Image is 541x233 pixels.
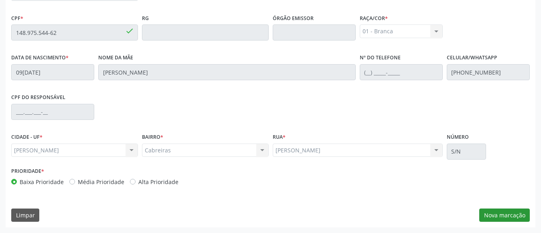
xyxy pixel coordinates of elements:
[360,52,401,64] label: Nº do Telefone
[138,178,178,186] label: Alta Prioridade
[11,131,43,144] label: CIDADE - UF
[11,64,94,80] input: __/__/____
[11,91,65,104] label: CPF do responsável
[20,178,64,186] label: Baixa Prioridade
[11,12,23,24] label: CPF
[273,12,314,24] label: Órgão emissor
[11,52,69,64] label: Data de nascimento
[11,104,94,120] input: ___.___.___-__
[447,64,530,80] input: (__) _____-_____
[142,131,163,144] label: BAIRRO
[479,209,530,222] button: Nova marcação
[98,52,133,64] label: Nome da mãe
[447,52,497,64] label: Celular/WhatsApp
[360,12,388,24] label: Raça/cor
[273,131,286,144] label: Rua
[360,64,443,80] input: (__) _____-_____
[125,26,134,35] span: done
[11,165,44,178] label: Prioridade
[142,12,149,24] label: RG
[78,178,124,186] label: Média Prioridade
[447,131,469,144] label: Número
